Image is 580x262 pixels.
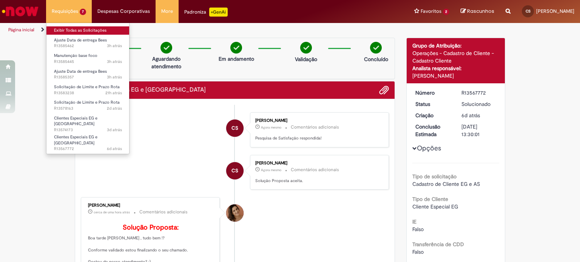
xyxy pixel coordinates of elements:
span: 6d atrás [461,112,480,119]
span: Rascunhos [467,8,494,15]
a: Aberto R13567772 : Clientes Especiais EG e AS [46,133,130,149]
div: [PERSON_NAME] [255,118,381,123]
span: CS [526,9,531,14]
img: check-circle-green.png [230,42,242,54]
time: 29/09/2025 16:25:53 [107,106,122,111]
p: Em andamento [219,55,254,63]
small: Comentários adicionais [291,124,339,130]
a: Aberto R13583238 : Solicitação de Limite e Prazo Rota [46,83,130,97]
img: check-circle-green.png [160,42,172,54]
div: [PERSON_NAME] [412,72,500,80]
div: Grupo de Atribuição: [412,42,500,49]
p: Aguardando atendimento [148,55,185,70]
span: R13585357 [54,74,122,80]
div: Padroniza [184,8,228,17]
span: 3h atrás [107,59,122,64]
dt: Criação [410,112,456,119]
time: 01/10/2025 14:48:55 [261,168,281,172]
span: Manutenção base foco [54,53,97,58]
span: Ajuste Data de entrega Bees [54,37,107,43]
dt: Número [410,89,456,97]
span: Solicitação de Limite e Prazo Rota [54,100,120,105]
a: Aberto R13585462 : Ajuste Data de entrega Bees [46,36,130,50]
span: 21h atrás [105,90,122,96]
span: 3h atrás [107,74,122,80]
span: Cadastro de Cliente EG e AS [412,181,480,187]
time: 01/10/2025 11:34:29 [107,43,122,49]
span: 7 [80,9,86,15]
a: Aberto R13585357 : Ajuste Data de entrega Bees [46,67,130,81]
b: Solução Proposta: [123,223,179,232]
span: Clientes Especiais EG e [GEOGRAPHIC_DATA] [54,115,97,127]
a: Aberto R13585445 : Manutenção base foco [46,52,130,66]
time: 25/09/2025 16:22:06 [461,112,480,119]
span: Falso [412,226,424,233]
span: R13574173 [54,127,122,133]
button: Adicionar anexos [379,85,389,95]
span: Falso [412,248,424,255]
span: Agora mesmo [261,168,281,172]
span: 2 [443,9,449,15]
span: R13578163 [54,106,122,112]
b: Transferência de CDD [412,241,464,248]
div: [DATE] 13:30:01 [461,123,497,138]
small: Comentários adicionais [139,209,188,215]
div: 25/09/2025 16:22:06 [461,112,497,119]
span: 2d atrás [107,106,122,111]
span: 6d atrás [107,146,122,152]
div: [PERSON_NAME] [88,203,214,208]
span: Cliente Especial EG [412,203,458,210]
time: 25/09/2025 16:22:07 [107,146,122,152]
span: Agora mesmo [261,125,281,130]
span: Ajuste Data de entrega Bees [54,69,107,74]
b: IE [412,218,416,225]
div: Cássia Oliveira Costa Santana [226,120,244,137]
a: Exibir Todas as Solicitações [46,26,130,35]
span: R13585462 [54,43,122,49]
div: Analista responsável: [412,64,500,72]
span: CS [231,119,238,137]
span: 3h atrás [107,43,122,49]
time: 01/10/2025 11:32:13 [107,59,122,64]
time: 01/10/2025 13:58:20 [94,210,130,215]
a: Aberto R13578163 : Solicitação de Limite e Prazo Rota [46,98,130,112]
span: 3d atrás [107,127,122,133]
span: R13583238 [54,90,122,96]
dt: Conclusão Estimada [410,123,456,138]
span: Favoritos [421,8,441,15]
b: Tipo de solicitação [412,173,457,180]
a: Aberto R13574173 : Clientes Especiais EG e AS [46,114,130,130]
div: [PERSON_NAME] [255,161,381,165]
ul: Requisições [46,23,130,154]
span: cerca de uma hora atrás [94,210,130,215]
img: check-circle-green.png [370,42,382,54]
span: Despesas Corporativas [97,8,150,15]
span: Clientes Especiais EG e [GEOGRAPHIC_DATA] [54,134,97,146]
div: Cássia Oliveira Costa Santana [226,162,244,179]
div: Operações - Cadastro de Cliente - Cadastro Cliente [412,49,500,64]
p: Solução Proposta aceita. [255,178,381,184]
span: Solicitação de Limite e Prazo Rota [54,84,120,90]
b: Tipo de Cliente [412,196,448,202]
time: 30/09/2025 17:24:26 [105,90,122,96]
span: CS [231,162,238,180]
time: 28/09/2025 18:10:56 [107,127,122,133]
time: 01/10/2025 11:19:21 [107,74,122,80]
small: Comentários adicionais [291,167,339,173]
ul: Trilhas de página [6,23,381,37]
span: [PERSON_NAME] [536,8,574,14]
div: Solucionado [461,100,497,108]
a: Página inicial [8,27,34,33]
p: Pesquisa de Satisfação respondida! [255,135,381,141]
div: Emiliane Dias De Souza [226,204,244,222]
p: +GenAi [209,8,228,17]
span: More [161,8,173,15]
p: Validação [295,55,317,63]
span: R13567772 [54,146,122,152]
img: ServiceNow [1,4,40,19]
div: R13567772 [461,89,497,97]
img: check-circle-green.png [300,42,312,54]
time: 01/10/2025 14:49:08 [261,125,281,130]
dt: Status [410,100,456,108]
span: R13585445 [54,59,122,65]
